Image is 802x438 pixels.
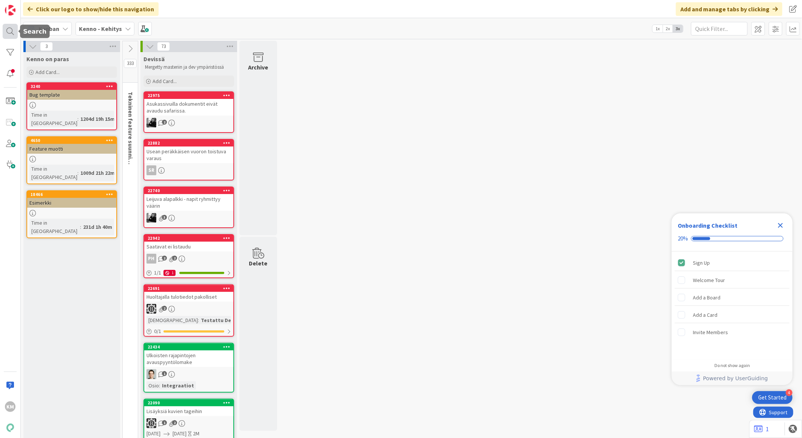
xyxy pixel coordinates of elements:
[29,165,77,181] div: Time in [GEOGRAPHIC_DATA]
[26,55,69,63] span: Kenno on paras
[144,187,233,194] div: 22740
[147,118,156,128] img: KM
[157,42,170,51] span: 73
[144,140,233,163] div: 22882Usean peräkkäisen vuoron toistuva varaus
[144,187,233,211] div: 22740Leijuva alapalkki - napit ryhmittyy väärin
[144,285,233,292] div: 22691
[676,372,789,385] a: Powered by UserGuiding
[143,55,165,63] span: Devissä
[144,92,233,116] div: 22975Asukassivuilla dokumentit eivät avaudu safarissa.
[31,138,116,143] div: 4650
[159,381,160,390] span: :
[144,344,233,350] div: 22434
[198,316,199,324] span: :
[144,406,233,416] div: Lisäyksiä kuvien tageihin
[143,139,234,180] a: 22882Usean peräkkäisen vuoron toistuva varausSR
[144,213,233,223] div: KM
[147,316,198,324] div: [DEMOGRAPHIC_DATA]
[147,254,156,264] div: PH
[675,324,790,341] div: Invite Members is incomplete.
[652,25,663,32] span: 1x
[143,91,234,133] a: 22975Asukassivuilla dokumentit eivät avaudu safarissa.KM
[127,92,134,205] span: Tekninen feature suunnittelu ja toteutus
[29,111,77,127] div: Time in [GEOGRAPHIC_DATA]
[162,120,167,125] span: 2
[754,424,769,433] a: 1
[693,258,710,267] div: Sign Up
[147,213,156,223] img: KM
[144,327,233,336] div: 0/1
[27,83,116,100] div: 3240Bug template
[27,137,116,144] div: 4650
[173,430,187,438] span: [DATE]
[143,343,234,393] a: 22434Ulkoisten rajapintojen avauspyyntölomakeTTOsio:Integraatiot
[675,307,790,323] div: Add a Card is incomplete.
[163,270,176,276] div: 1
[144,399,233,416] div: 22090Lisäyksiä kuvien tageihin
[144,292,233,302] div: Huoltajalla tulotiedot pakolliset
[693,293,720,302] div: Add a Board
[249,259,268,268] div: Delete
[27,198,116,208] div: Esimerkki
[144,147,233,163] div: Usean peräkkäisen vuoron toistuva varaus
[148,400,233,406] div: 22090
[162,215,167,220] span: 3
[147,369,156,379] img: TT
[5,401,15,412] div: KM
[77,169,79,177] span: :
[162,371,167,376] span: 1
[148,286,233,291] div: 22691
[675,272,790,288] div: Welcome Tour is incomplete.
[144,369,233,379] div: TT
[144,254,233,264] div: PH
[153,78,177,85] span: Add Card...
[774,219,787,231] div: Close Checklist
[144,165,233,175] div: SR
[79,115,117,123] div: 1204d 19h 15m
[148,188,233,193] div: 22740
[145,64,233,70] p: Mergetty masteriin ja dev ympäristössä
[27,83,116,90] div: 3240
[147,304,156,314] img: IH
[144,92,233,99] div: 22975
[172,256,177,261] span: 2
[23,28,46,35] h5: Search
[80,223,81,231] span: :
[144,99,233,116] div: Asukassivuilla dokumentit eivät avaudu safarissa.
[144,350,233,367] div: Ulkoisten rajapintojen avauspyyntölomake
[35,69,60,76] span: Add Card...
[675,254,790,271] div: Sign Up is complete.
[27,191,116,208] div: 18466Esimerkki
[148,140,233,146] div: 22882
[144,235,233,251] div: 22942Saatavat ei listaudu
[40,42,53,51] span: 3
[147,430,160,438] span: [DATE]
[144,268,233,278] div: 1/11
[77,115,79,123] span: :
[23,2,159,16] div: Click our logo to show/hide this navigation
[248,63,268,72] div: Archive
[691,22,748,35] input: Quick Filter...
[26,190,117,238] a: 18466EsimerkkiTime in [GEOGRAPHIC_DATA]:231d 1h 40m
[148,93,233,98] div: 22975
[148,344,233,350] div: 22434
[144,140,233,147] div: 22882
[663,25,673,32] span: 2x
[672,251,793,358] div: Checklist items
[29,219,80,235] div: Time in [GEOGRAPHIC_DATA]
[758,394,787,401] div: Get Started
[703,374,768,383] span: Powered by UserGuiding
[162,420,167,425] span: 1
[81,223,114,231] div: 231d 1h 40m
[5,5,15,15] img: Visit kanbanzone.com
[144,344,233,367] div: 22434Ulkoisten rajapintojen avauspyyntölomake
[148,236,233,241] div: 22942
[39,24,59,33] span: Kanban
[676,2,782,16] div: Add and manage tabs by clicking
[16,1,34,10] span: Support
[144,399,233,406] div: 22090
[147,418,156,428] img: IH
[162,306,167,311] span: 2
[693,328,728,337] div: Invite Members
[678,221,737,230] div: Onboarding Checklist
